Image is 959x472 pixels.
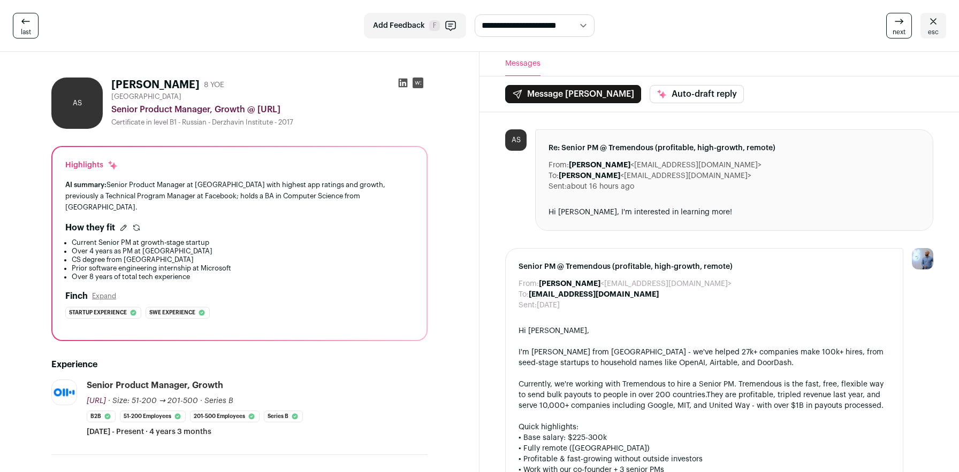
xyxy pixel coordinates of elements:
[920,13,946,38] a: esc
[65,221,115,234] h2: How they fit
[190,411,260,422] li: 201-500 employees
[567,181,634,192] dd: about 16 hours ago
[505,85,641,103] button: Message [PERSON_NAME]
[87,427,211,437] span: [DATE] - Present · 4 years 3 months
[364,13,466,38] button: Add Feedback F
[87,397,106,405] span: [URL]
[912,248,933,269] img: 97332-medium_jpg
[373,20,425,31] span: Add Feedback
[893,28,905,36] span: next
[51,358,428,371] h2: Experience
[519,443,890,454] div: • Fully remote ([GEOGRAPHIC_DATA])
[65,290,88,303] h2: Finch
[65,179,414,213] div: Senior Product Manager at [GEOGRAPHIC_DATA] with highest app ratings and growth, previously a Tec...
[519,379,890,411] div: Currently, we're working with Tremendous to hire a Senior PM. Tremendous is the fast, free, flexi...
[108,397,198,405] span: · Size: 51-200 → 201-500
[519,278,539,289] dt: From:
[549,160,569,171] dt: From:
[72,264,414,273] li: Prior software engineering internship at Microsoft
[519,326,890,336] div: Hi [PERSON_NAME],
[111,78,200,92] h1: [PERSON_NAME]
[65,160,118,171] div: Highlights
[549,143,920,153] span: Re: Senior PM @ Tremendous (profitable, high-growth, remote)
[87,411,116,422] li: B2B
[204,80,224,90] div: 8 YOE
[650,85,744,103] button: Auto-draft reply
[111,103,428,116] div: Senior Product Manager, Growth @ [URL]
[539,278,732,289] dd: <[EMAIL_ADDRESS][DOMAIN_NAME]>
[559,172,620,180] b: [PERSON_NAME]
[519,300,537,311] dt: Sent:
[51,78,103,129] div: AS
[569,160,762,171] dd: <[EMAIL_ADDRESS][DOMAIN_NAME]>
[519,261,890,272] span: Senior PM @ Tremendous (profitable, high-growth, remote)
[204,397,233,405] span: Series B
[72,256,414,264] li: CS degree from [GEOGRAPHIC_DATA]
[928,28,939,36] span: esc
[149,307,195,318] span: Swe experience
[264,411,303,422] li: Series B
[519,432,890,443] div: • Base salary: $225-300k
[200,396,202,406] span: ·
[111,118,428,127] div: Certificate in level B1 - Russian - Derzhavin Institute - 2017
[52,380,77,405] img: b7af4365e6be8f841a25747027d2deccdf48ba923773db1e8fe0b96990102844.jpg
[569,161,630,169] b: [PERSON_NAME]
[92,292,116,300] button: Expand
[549,171,559,181] dt: To:
[429,20,440,31] span: F
[69,307,127,318] span: Startup experience
[549,181,567,192] dt: Sent:
[537,300,560,311] dd: [DATE]
[519,454,890,465] div: • Profitable & fast-growing without outside investors
[65,181,106,188] span: AI summary:
[519,422,890,432] div: Quick highlights:
[886,13,912,38] a: next
[519,289,529,300] dt: To:
[72,273,414,281] li: Over 8 years of total tech experience
[519,347,890,368] div: I'm [PERSON_NAME] from [GEOGRAPHIC_DATA] - we've helped 27k+ companies make 100k+ hires, from see...
[559,171,751,181] dd: <[EMAIL_ADDRESS][DOMAIN_NAME]>
[72,238,414,247] li: Current Senior PM at growth-stage startup
[505,129,527,151] div: AS
[87,380,223,391] div: Senior Product Manager, Growth
[120,411,186,422] li: 51-200 employees
[13,13,39,38] a: last
[529,291,659,298] b: [EMAIL_ADDRESS][DOMAIN_NAME]
[539,280,600,288] b: [PERSON_NAME]
[549,207,920,218] div: Hi [PERSON_NAME], I'm interested in learning more!
[72,247,414,256] li: Over 4 years as PM at [GEOGRAPHIC_DATA]
[505,52,541,76] button: Messages
[21,28,31,36] span: last
[111,92,181,101] span: [GEOGRAPHIC_DATA]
